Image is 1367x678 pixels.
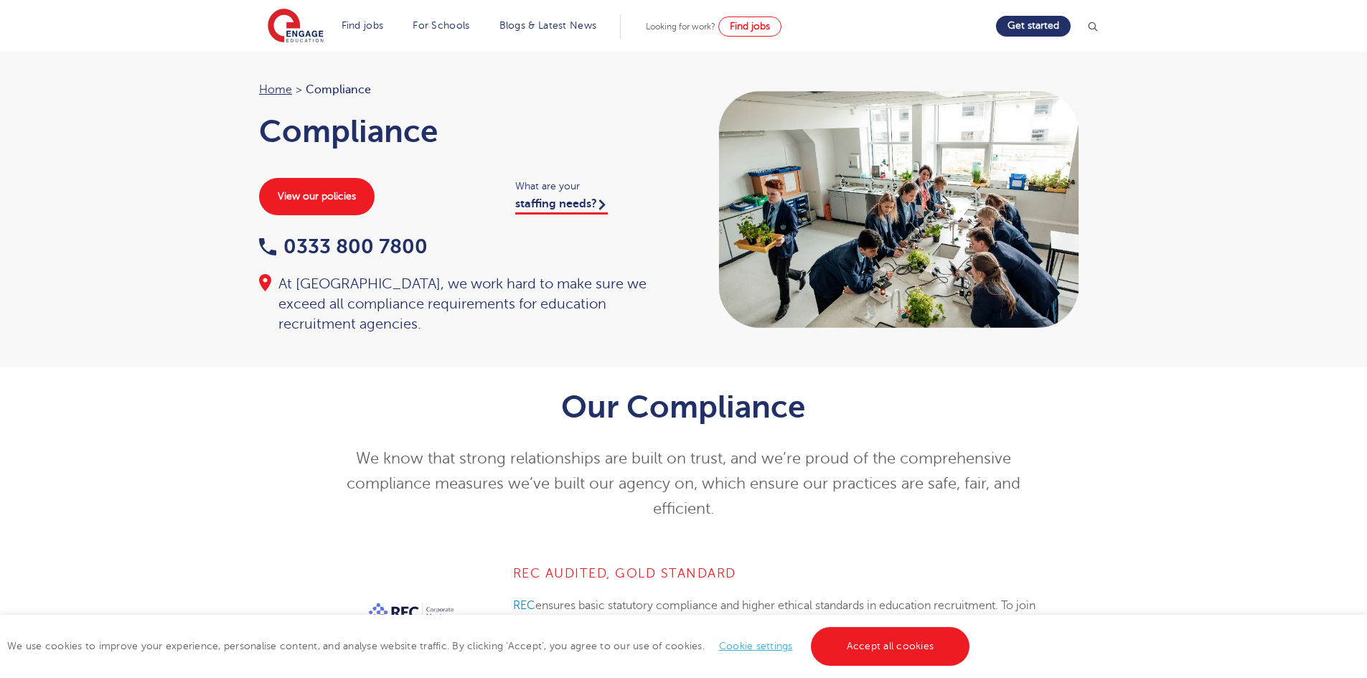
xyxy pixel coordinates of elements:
[259,83,292,96] a: Home
[342,20,384,31] a: Find jobs
[332,389,1035,425] h1: Our Compliance
[332,446,1035,522] p: We know that strong relationships are built on trust, and we’re proud of the comprehensive compli...
[719,641,793,651] a: Cookie settings
[296,83,302,96] span: >
[811,627,970,666] a: Accept all cookies
[259,235,428,258] a: 0333 800 7800
[513,565,1035,582] h4: REC Audited, Gold Standard
[259,113,670,149] h1: Compliance
[259,178,375,215] a: View our policies
[718,17,781,37] a: Find jobs
[730,21,770,32] span: Find jobs
[513,596,1035,653] p: ensures basic statutory compliance and higher ethical standards in education recruitment. To join...
[513,599,535,612] a: REC
[646,22,715,32] span: Looking for work?
[268,9,324,44] img: Engage Education
[499,20,597,31] a: Blogs & Latest News
[7,641,973,651] span: We use cookies to improve your experience, personalise content, and analyse website traffic. By c...
[996,16,1071,37] a: Get started
[515,178,670,194] span: What are your
[413,20,469,31] a: For Schools
[306,80,371,99] span: Compliance
[259,80,670,99] nav: breadcrumb
[259,274,670,334] div: At [GEOGRAPHIC_DATA], we work hard to make sure we exceed all compliance requirements for educati...
[515,197,608,215] a: staffing needs?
